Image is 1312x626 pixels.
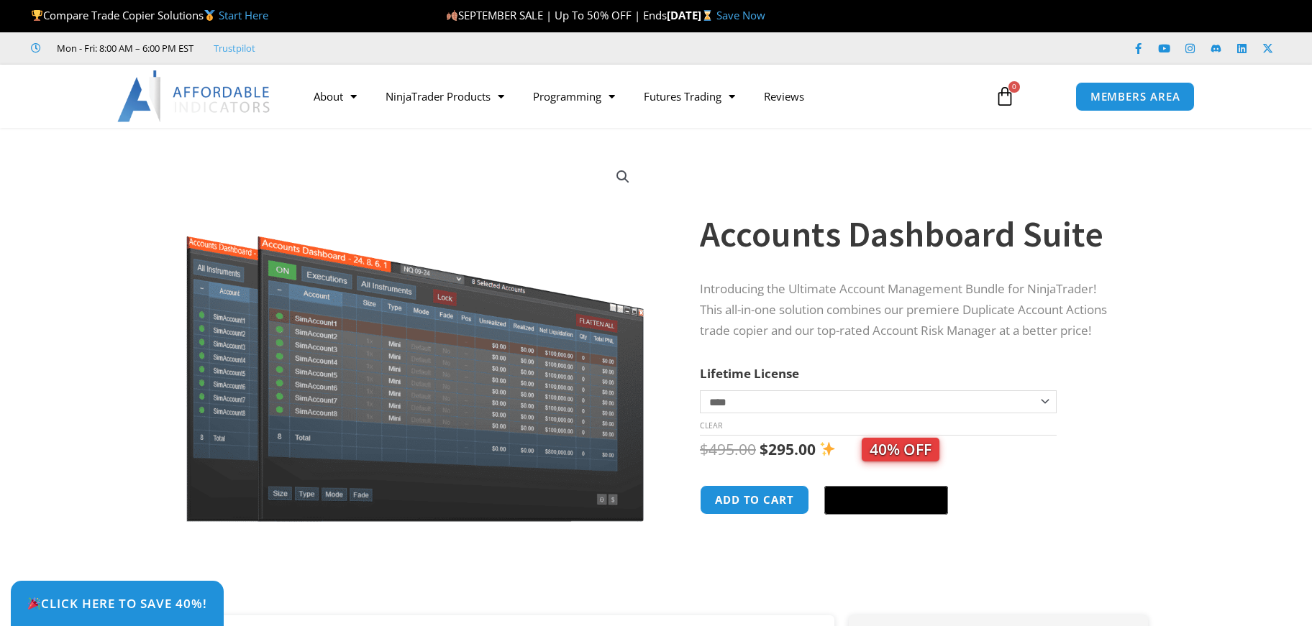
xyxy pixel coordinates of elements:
label: Lifetime License [700,365,799,382]
p: Introducing the Ultimate Account Management Bundle for NinjaTrader! This all-in-one solution comb... [700,279,1120,341]
span: 40% OFF [862,438,939,461]
img: LogoAI | Affordable Indicators – NinjaTrader [117,70,272,122]
a: Trustpilot [214,40,255,57]
span: Click Here to save 40%! [27,597,207,609]
span: Compare Trade Copier Solutions [31,8,268,22]
span: Mon - Fri: 8:00 AM – 6:00 PM EST [53,40,193,57]
h1: Accounts Dashboard Suite [700,209,1120,259]
a: MEMBERS AREA [1075,82,1195,111]
a: 0 [973,75,1037,117]
iframe: PayPal Message 1 [700,533,1120,546]
a: Programming [519,80,629,113]
img: 🍂 [447,10,457,21]
img: ⌛ [702,10,713,21]
button: Add to cart [700,485,809,515]
img: 🥇 [204,10,215,21]
span: $ [760,439,768,459]
button: Buy with GPay [824,486,948,515]
img: ✨ [820,441,835,456]
img: 🏆 [32,10,42,21]
img: 🎉 [28,597,40,609]
span: 0 [1008,81,1020,93]
span: $ [700,439,709,459]
nav: Menu [299,80,978,113]
bdi: 295.00 [760,439,816,459]
span: SEPTEMBER SALE | Up To 50% OFF | Ends [446,8,667,22]
a: 🎉Click Here to save 40%! [11,581,224,626]
a: NinjaTrader Products [371,80,519,113]
a: Reviews [750,80,819,113]
a: Futures Trading [629,80,750,113]
bdi: 495.00 [700,439,756,459]
a: About [299,80,371,113]
a: Clear options [700,420,722,431]
span: MEMBERS AREA [1090,91,1180,102]
strong: [DATE] [667,8,716,22]
img: Screenshot 2024-08-26 155710eeeee [184,153,647,522]
a: View full-screen image gallery [610,164,636,190]
a: Save Now [716,8,765,22]
a: Start Here [219,8,268,22]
